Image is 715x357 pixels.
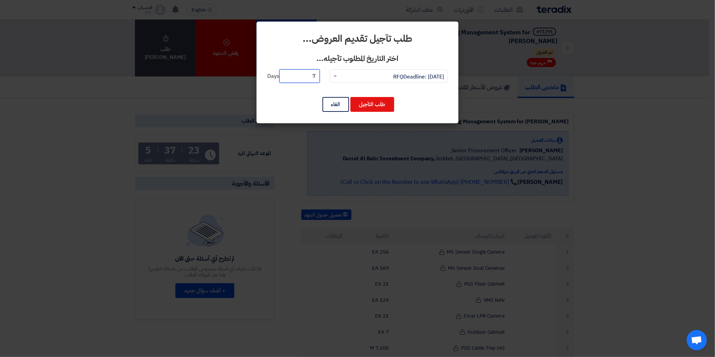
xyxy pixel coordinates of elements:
div: Open chat [687,330,707,350]
span: Days [267,69,320,83]
input: عدد الايام... [279,69,320,83]
button: الغاء [322,97,349,112]
button: طلب التآجيل [350,97,394,112]
h3: اختر التاريخ المطلوب تآجيله... [267,54,448,64]
h2: طلب تآجيل تقديم العروض... [267,32,448,45]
